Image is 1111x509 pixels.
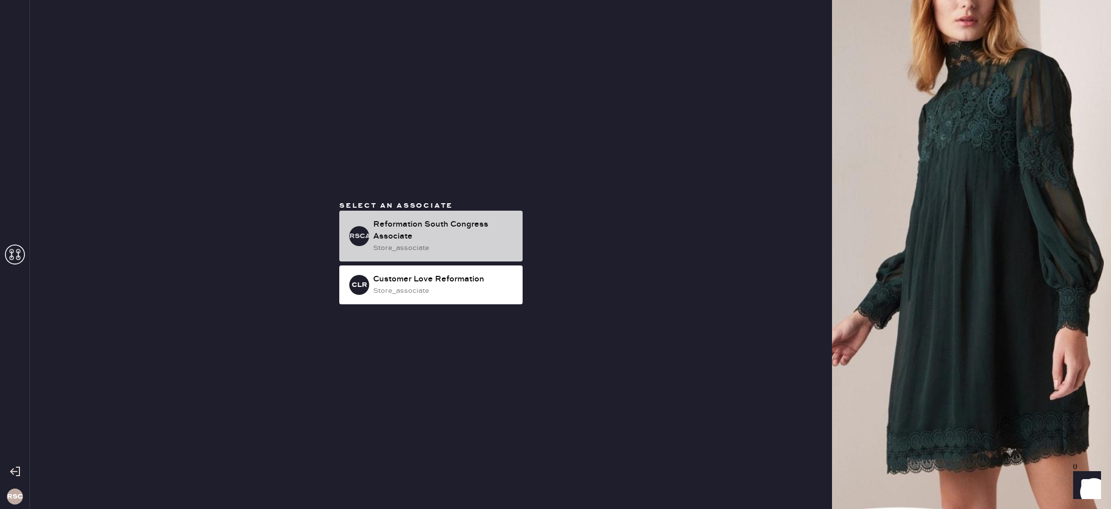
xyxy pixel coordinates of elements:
div: Reformation South Congress Associate [373,219,515,243]
span: Select an associate [339,201,453,210]
div: store_associate [373,285,515,296]
h3: RSC [7,493,23,500]
h3: RSCA [349,233,369,240]
h3: CLR [352,281,367,288]
div: Customer Love Reformation [373,273,515,285]
iframe: Front Chat [1064,464,1107,507]
div: store_associate [373,243,515,254]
